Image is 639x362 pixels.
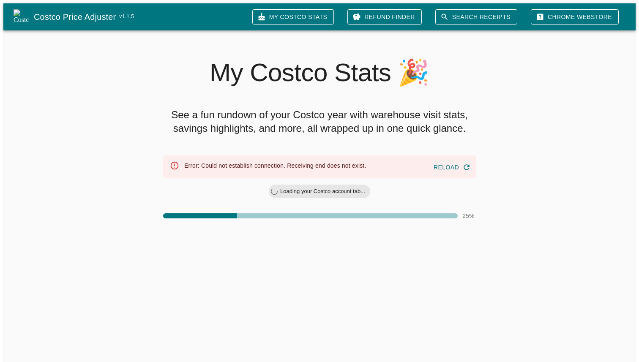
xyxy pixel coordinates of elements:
span: v 1.1.5 [119,13,134,21]
a: Chrome Webstore [531,9,619,25]
img: Costco Price Adjuster [14,9,29,24]
span: Loading your Costco account tab... [275,188,370,194]
h5: See a fun rundown of your Costco year with warehouse visit stats, savings highlights, and more, a... [163,108,476,135]
div: Error: Could not establish connection. Receiving end does not exist. [184,158,366,175]
a: Search Receipts [435,9,517,25]
button: Reload [430,160,472,175]
a: Refund Finder [347,9,422,25]
a: My Costco Stats [252,9,334,25]
a: Costco Price Adjuster v1.1.5 [34,10,246,24]
h2: My Costco Stats 🎉 [163,57,476,88]
p: 25% [461,212,476,220]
